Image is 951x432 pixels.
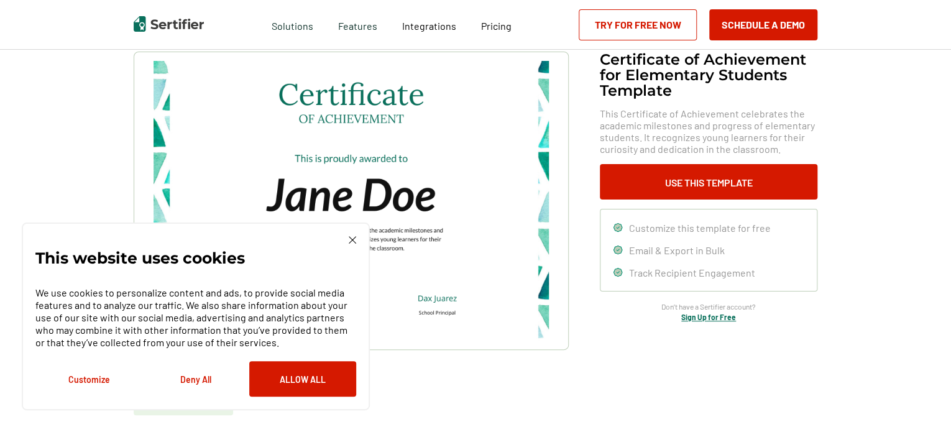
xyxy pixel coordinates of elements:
[402,20,456,32] span: Integrations
[349,236,356,244] img: Cookie Popup Close
[681,313,736,321] a: Sign Up for Free
[600,52,817,98] h1: Certificate of Achievement for Elementary Students Template
[35,361,142,397] button: Customize
[35,287,356,349] p: We use cookies to personalize content and ads, to provide social media features and to analyze ou...
[35,252,245,264] p: This website uses cookies
[661,301,756,313] span: Don’t have a Sertifier account?
[154,61,549,341] img: Certificate of Achievement for Elementary Students Template
[402,17,456,32] a: Integrations
[481,17,512,32] a: Pricing
[600,164,817,200] button: Use This Template
[600,108,817,155] span: This Certificate of Achievement celebrates the academic milestones and progress of elementary stu...
[579,9,697,40] a: Try for Free Now
[709,9,817,40] button: Schedule a Demo
[629,244,725,256] span: Email & Export in Bulk
[629,267,755,278] span: Track Recipient Engagement
[249,361,356,397] button: Allow All
[481,20,512,32] span: Pricing
[142,361,249,397] button: Deny All
[134,16,204,32] img: Sertifier | Digital Credentialing Platform
[629,222,771,234] span: Customize this template for free
[338,17,377,32] span: Features
[272,17,313,32] span: Solutions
